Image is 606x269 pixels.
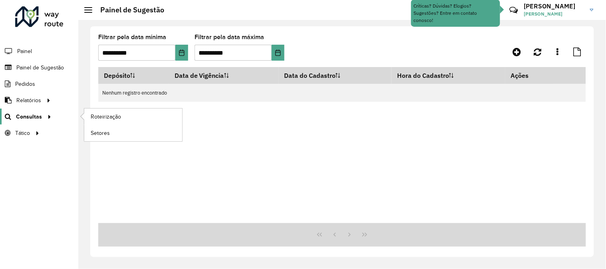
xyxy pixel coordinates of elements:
[175,45,188,61] button: Choose Date
[91,113,121,121] span: Roteirização
[17,47,32,55] span: Painel
[84,109,182,125] a: Roteirização
[16,96,41,105] span: Relatórios
[92,6,164,14] h2: Painel de Sugestão
[169,67,278,84] th: Data de Vigência
[16,113,42,121] span: Consultas
[16,63,64,72] span: Painel de Sugestão
[15,129,30,137] span: Tático
[279,67,392,84] th: Data do Cadastro
[15,80,35,88] span: Pedidos
[98,32,166,42] label: Filtrar pela data mínima
[98,67,169,84] th: Depósito
[524,10,584,18] span: [PERSON_NAME]
[505,67,553,84] th: Ações
[195,32,264,42] label: Filtrar pela data máxima
[391,67,505,84] th: Hora do Cadastro
[505,2,522,19] a: Contato Rápido
[84,125,182,141] a: Setores
[524,2,584,10] h3: [PERSON_NAME]
[272,45,284,61] button: Choose Date
[91,129,110,137] span: Setores
[98,84,586,102] td: Nenhum registro encontrado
